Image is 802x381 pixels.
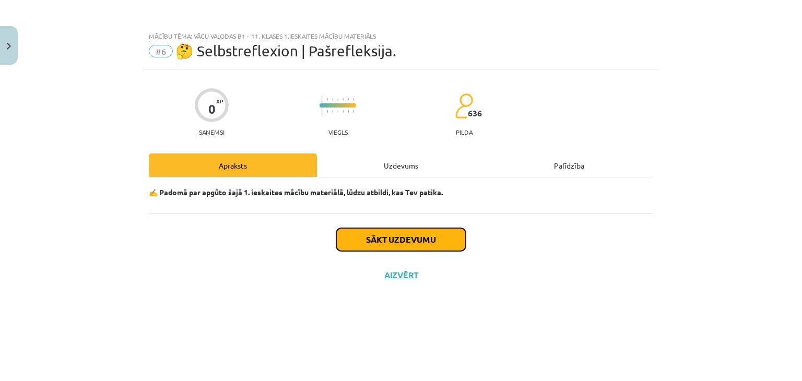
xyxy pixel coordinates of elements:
p: Saņemsi [195,128,229,136]
img: icon-long-line-d9ea69661e0d244f92f715978eff75569469978d946b2353a9bb055b3ed8787d.svg [322,96,323,116]
div: Apraksts [149,153,317,177]
img: icon-short-line-57e1e144782c952c97e751825c79c345078a6d821885a25fce030b3d8c18986b.svg [337,98,338,101]
img: students-c634bb4e5e11cddfef0936a35e636f08e4e9abd3cc4e673bd6f9a4125e45ecb1.svg [455,93,473,119]
strong: ✍️ Padomā par apgūto šajā 1. ieskaites mācību materiālā, lūdzu atbildi, kas Tev patika. [149,187,443,197]
div: Palīdzība [485,153,653,177]
img: icon-short-line-57e1e144782c952c97e751825c79c345078a6d821885a25fce030b3d8c18986b.svg [348,98,349,101]
img: icon-short-line-57e1e144782c952c97e751825c79c345078a6d821885a25fce030b3d8c18986b.svg [353,110,354,113]
img: icon-short-line-57e1e144782c952c97e751825c79c345078a6d821885a25fce030b3d8c18986b.svg [353,98,354,101]
div: Uzdevums [317,153,485,177]
span: 636 [468,109,482,118]
img: icon-short-line-57e1e144782c952c97e751825c79c345078a6d821885a25fce030b3d8c18986b.svg [332,110,333,113]
img: icon-short-line-57e1e144782c952c97e751825c79c345078a6d821885a25fce030b3d8c18986b.svg [327,98,328,101]
img: icon-short-line-57e1e144782c952c97e751825c79c345078a6d821885a25fce030b3d8c18986b.svg [327,110,328,113]
div: Mācību tēma: Vācu valodas b1 - 11. klases 1.ieskaites mācību materiāls [149,32,653,40]
img: icon-short-line-57e1e144782c952c97e751825c79c345078a6d821885a25fce030b3d8c18986b.svg [348,110,349,113]
img: icon-close-lesson-0947bae3869378f0d4975bcd49f059093ad1ed9edebbc8119c70593378902aed.svg [7,43,11,50]
p: Viegls [328,128,348,136]
img: icon-short-line-57e1e144782c952c97e751825c79c345078a6d821885a25fce030b3d8c18986b.svg [337,110,338,113]
button: Aizvērt [381,270,421,280]
span: 🤔 Selbstreflexion | Pašrefleksija. [175,42,396,59]
button: Sākt uzdevumu [336,228,466,251]
img: icon-short-line-57e1e144782c952c97e751825c79c345078a6d821885a25fce030b3d8c18986b.svg [343,110,344,113]
span: XP [216,98,223,104]
img: icon-short-line-57e1e144782c952c97e751825c79c345078a6d821885a25fce030b3d8c18986b.svg [332,98,333,101]
span: #6 [149,45,173,57]
div: 0 [208,102,216,116]
p: pilda [456,128,473,136]
img: icon-short-line-57e1e144782c952c97e751825c79c345078a6d821885a25fce030b3d8c18986b.svg [343,98,344,101]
